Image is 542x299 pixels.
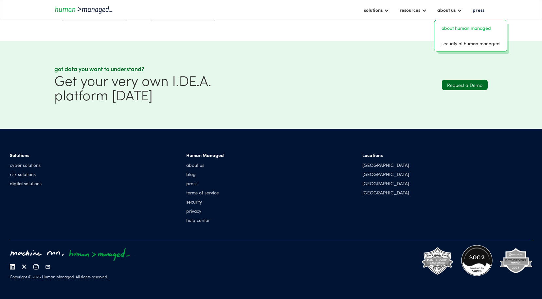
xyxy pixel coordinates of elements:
a: privacy [186,208,224,214]
a: security at human managed [437,38,504,49]
a: home [54,5,113,14]
div: solutions [361,4,392,15]
div: about us [434,4,465,15]
a: digital solutions [10,180,42,187]
a: press [186,180,224,187]
div: [GEOGRAPHIC_DATA] [362,162,409,168]
div: resources [400,6,420,14]
div: Got data you want to understand? [54,65,268,73]
div: Solutions [10,152,42,158]
a: press [469,4,488,15]
h1: Get your very own I.DE.A. platform [DATE] [54,73,268,102]
div: resources [396,4,430,15]
a: cyber solutions [10,162,42,168]
a: terms of service [186,189,224,196]
div: [GEOGRAPHIC_DATA] [362,189,409,196]
a: security [186,198,224,205]
a: blog [186,171,224,177]
div: [GEOGRAPHIC_DATA] [362,180,409,187]
div: solutions [364,6,383,14]
div: [GEOGRAPHIC_DATA] [362,171,409,177]
a: help center [186,217,224,223]
div: Human Managed [186,152,224,158]
a: about human managed [437,23,504,33]
div: about us [437,6,456,14]
div: Locations [362,152,409,158]
a: risk solutions [10,171,42,177]
div: Copyright © 2025 Human Managed. All rights reserved. [10,274,136,279]
img: machine run, human managed [6,244,136,264]
a: Request a Demo [442,80,488,90]
a: about us [186,162,224,168]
